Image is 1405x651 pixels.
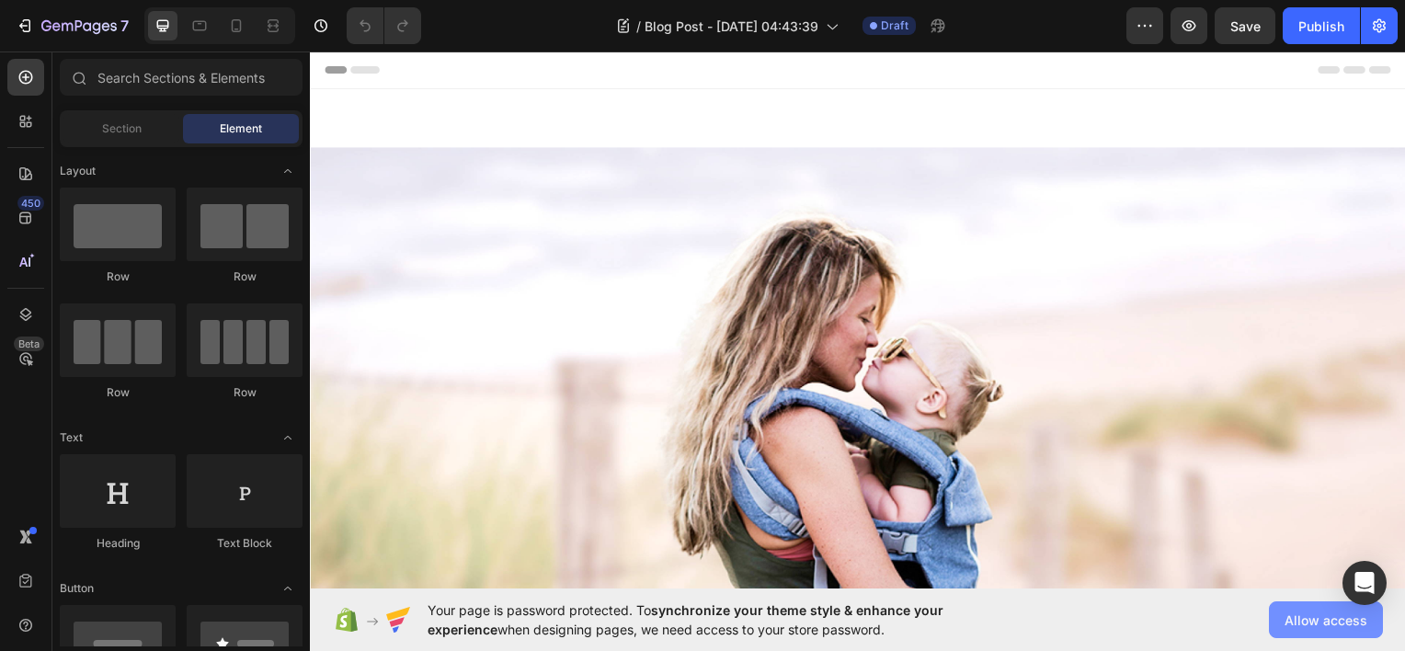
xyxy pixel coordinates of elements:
[1342,561,1387,605] div: Open Intercom Messenger
[187,384,303,401] div: Row
[7,7,137,44] button: 7
[1215,7,1275,44] button: Save
[220,120,262,137] span: Element
[636,17,641,36] span: /
[347,7,421,44] div: Undo/Redo
[60,429,83,446] span: Text
[60,384,176,401] div: Row
[1285,611,1367,630] span: Allow access
[60,268,176,285] div: Row
[1269,601,1383,638] button: Allow access
[17,196,44,211] div: 450
[60,163,96,179] span: Layout
[273,423,303,452] span: Toggle open
[881,17,908,34] span: Draft
[187,535,303,552] div: Text Block
[60,59,303,96] input: Search Sections & Elements
[1230,18,1261,34] span: Save
[310,51,1405,589] iframe: Design area
[1298,17,1344,36] div: Publish
[120,15,129,37] p: 7
[102,120,142,137] span: Section
[428,600,1015,639] span: Your page is password protected. To when designing pages, we need access to your store password.
[1283,7,1360,44] button: Publish
[645,17,818,36] span: Blog Post - [DATE] 04:43:39
[273,574,303,603] span: Toggle open
[60,580,94,597] span: Button
[187,268,303,285] div: Row
[273,156,303,186] span: Toggle open
[14,337,44,351] div: Beta
[428,602,943,637] span: synchronize your theme style & enhance your experience
[60,535,176,552] div: Heading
